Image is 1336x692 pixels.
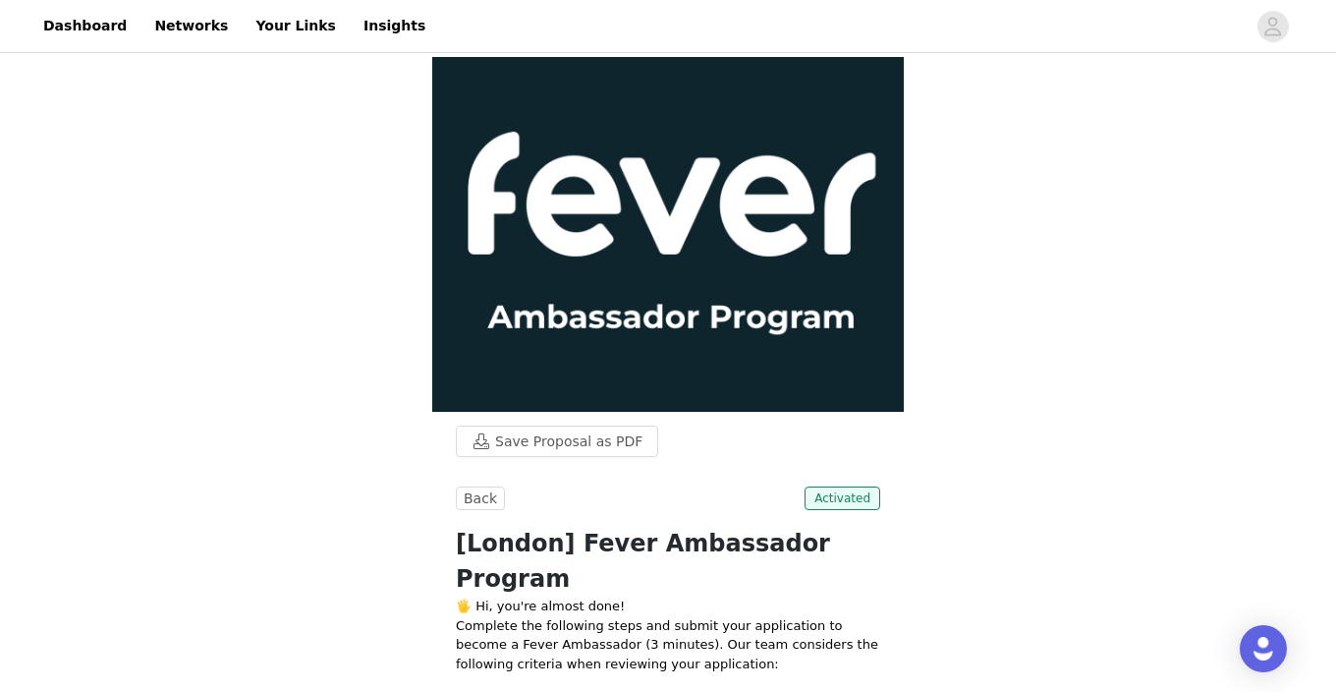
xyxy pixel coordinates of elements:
span: Activated [805,487,880,510]
p: Complete the following steps and submit your application to become a Fever Ambassador (3 minutes)... [456,616,880,674]
div: avatar [1263,11,1282,42]
img: campaign image [432,57,904,412]
h1: [London] Fever Ambassador Program [456,526,880,597]
a: Networks [142,4,240,48]
a: Insights [352,4,437,48]
button: Back [456,487,505,510]
a: Your Links [244,4,348,48]
p: 🖐️ Hi, you're almost done! [456,597,880,616]
div: Open Intercom Messenger [1240,625,1287,672]
button: Save Proposal as PDF [456,426,658,457]
a: Dashboard [31,4,139,48]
